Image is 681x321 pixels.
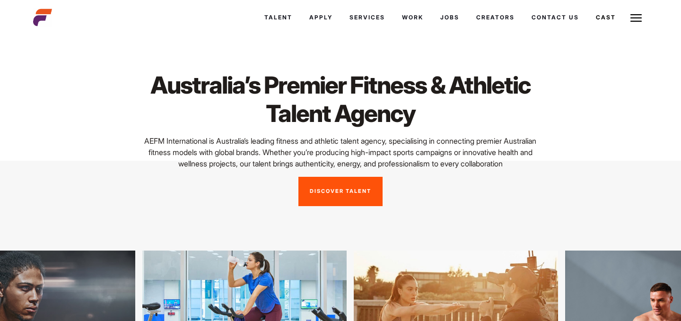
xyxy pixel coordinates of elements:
h1: Australia’s Premier Fitness & Athletic Talent Agency [137,71,543,128]
a: Work [393,5,432,30]
a: Talent [256,5,301,30]
a: Services [341,5,393,30]
img: cropped-aefm-brand-fav-22-square.png [33,8,52,27]
a: Jobs [432,5,468,30]
a: Discover Talent [298,177,383,206]
p: AEFM International is Australia’s leading fitness and athletic talent agency, specialising in con... [137,135,543,169]
a: Apply [301,5,341,30]
a: Cast [587,5,624,30]
a: Contact Us [523,5,587,30]
a: Creators [468,5,523,30]
img: Burger icon [630,12,642,24]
